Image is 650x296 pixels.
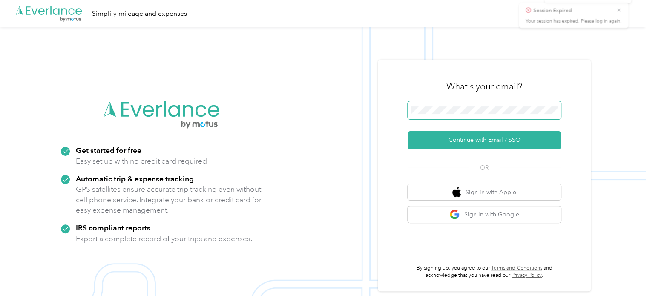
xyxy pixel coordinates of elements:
[512,55,635,62] p: Your session has expired. Please log in again.
[446,80,522,92] h3: What's your email?
[408,264,561,279] p: By signing up, you agree to our and acknowledge that you have read our .
[452,187,461,198] img: apple logo
[491,265,542,271] a: Terms and Conditions
[551,12,622,23] p: Unable to load reports
[76,184,262,216] p: GPS satellites ensure accurate trip tracking even without cell phone service. Integrate your bank...
[408,131,561,149] button: Continue with Email / SSO
[76,146,141,155] strong: Get started for free
[76,233,252,244] p: Export a complete record of your trips and expenses.
[469,163,499,172] span: OR
[92,9,187,19] div: Simplify mileage and expenses
[512,272,542,279] a: Privacy Policy
[76,174,194,183] strong: Automatic trip & expense tracking
[76,223,150,232] strong: IRS compliant reports
[449,209,460,220] img: google logo
[408,184,561,201] button: apple logoSign in with Apple
[522,40,622,50] p: Session Expired
[408,206,561,223] button: google logoSign in with Google
[76,156,207,167] p: Easy set up with no credit card required
[602,248,650,296] iframe: Everlance-gr Chat Button Frame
